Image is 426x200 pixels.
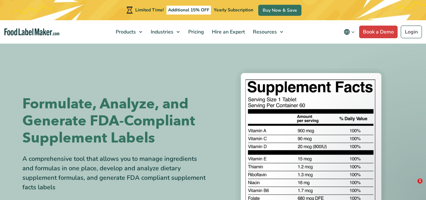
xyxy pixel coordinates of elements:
[22,154,208,192] div: A comprehensive tool that allows you to manage ingredients and formulas in one place, develop and...
[258,5,301,16] a: Buy Now & Save
[249,20,286,44] a: Resources
[401,26,422,38] a: Login
[149,28,174,35] span: Industries
[417,179,423,184] span: 1
[147,20,183,44] a: Industries
[22,95,208,147] h1: Formulate, Analyze, and Generate FDA-Compliant Supplement Labels
[210,28,246,35] span: Hire an Expert
[359,26,398,38] a: Book a Demo
[214,7,253,13] span: Yearly Subscription
[208,20,248,44] a: Hire an Expert
[114,28,137,35] span: Products
[186,28,205,35] span: Pricing
[4,28,59,36] a: Food Label Maker homepage
[112,20,145,44] a: Products
[405,179,420,194] iframe: Intercom live chat
[166,6,211,15] span: Additional 15% OFF
[339,26,359,38] button: Change language
[251,28,277,35] span: Resources
[184,20,207,44] a: Pricing
[135,7,164,13] span: Limited Time!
